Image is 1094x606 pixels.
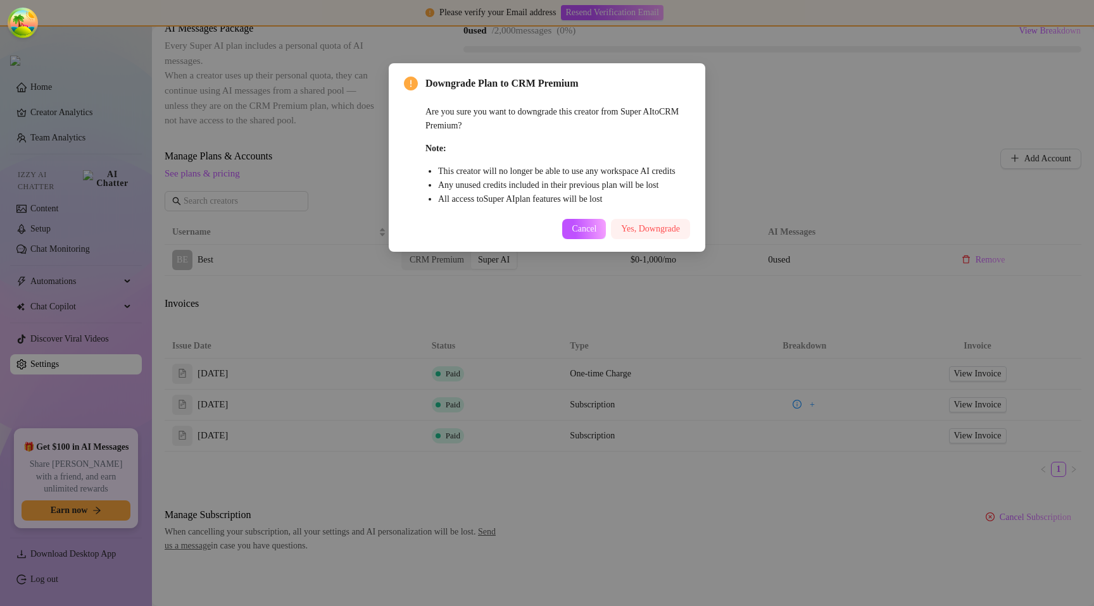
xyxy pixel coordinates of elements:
[562,219,606,239] button: Cancel
[572,224,596,234] span: Cancel
[438,164,690,178] li: This creator will no longer be able to use any workspace AI credits
[425,144,446,153] strong: Note:
[621,224,680,234] span: Yes, Downgrade
[438,178,690,192] li: Any unused credits included in their previous plan will be lost
[425,105,690,133] p: Are you sure you want to downgrade this creator from Super AI to CRM Premium ?
[404,77,418,90] span: exclamation-circle
[10,10,35,35] button: Open Tanstack query devtools
[425,76,690,91] span: Downgrade Plan to CRM Premium
[438,192,690,206] li: All access to Super AI plan features will be lost
[611,219,690,239] button: Yes, Downgrade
